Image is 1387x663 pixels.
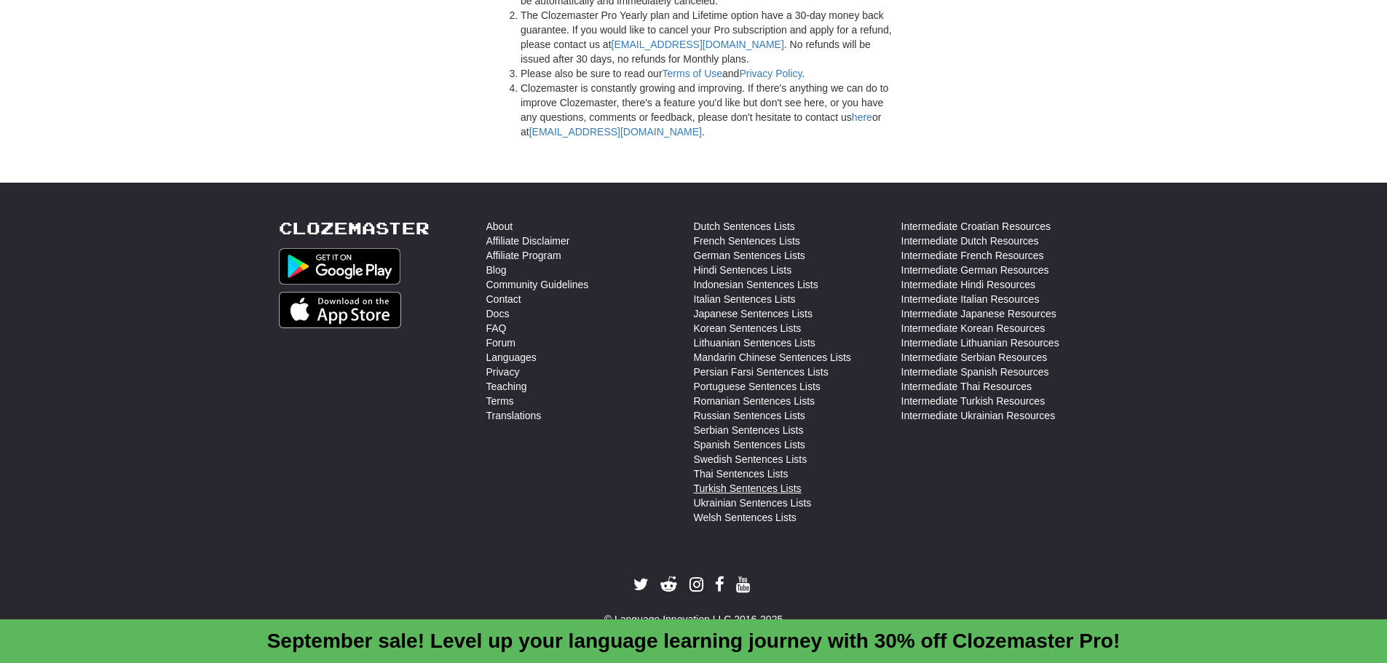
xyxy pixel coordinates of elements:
[694,219,795,234] a: Dutch Sentences Lists
[694,408,805,423] a: Russian Sentences Lists
[901,306,1056,321] a: Intermediate Japanese Resources
[486,306,510,321] a: Docs
[852,111,872,123] a: here
[694,234,800,248] a: French Sentences Lists
[694,394,815,408] a: Romanian Sentences Lists
[486,248,561,263] a: Affiliate Program
[694,379,821,394] a: Portuguese Sentences Lists
[486,292,521,306] a: Contact
[486,350,537,365] a: Languages
[486,394,514,408] a: Terms
[694,452,807,467] a: Swedish Sentences Lists
[694,423,804,437] a: Serbian Sentences Lists
[901,408,1056,423] a: Intermediate Ukrainian Resources
[486,408,542,423] a: Translations
[694,277,818,292] a: Indonesian Sentences Lists
[901,277,1035,292] a: Intermediate Hindi Resources
[279,612,1109,627] div: © Language Innovation LLC 2016-2025
[663,68,722,79] a: Terms of Use
[901,379,1032,394] a: Intermediate Thai Resources
[267,630,1121,652] a: September sale! Level up your language learning journey with 30% off Clozemaster Pro!
[694,248,805,263] a: German Sentences Lists
[486,263,507,277] a: Blog
[694,263,792,277] a: Hindi Sentences Lists
[279,292,402,328] img: Get it on App Store
[901,394,1046,408] a: Intermediate Turkish Resources
[486,336,515,350] a: Forum
[486,365,520,379] a: Privacy
[901,263,1049,277] a: Intermediate German Resources
[612,39,784,50] a: [EMAIL_ADDRESS][DOMAIN_NAME]
[279,219,430,237] a: Clozemaster
[694,510,797,525] a: Welsh Sentences Lists
[694,336,815,350] a: Lithuanian Sentences Lists
[901,321,1046,336] a: Intermediate Korean Resources
[521,8,896,66] li: The Clozemaster Pro Yearly plan and Lifetime option have a 30-day money back guarantee. If you wo...
[694,306,813,321] a: Japanese Sentences Lists
[901,292,1040,306] a: Intermediate Italian Resources
[486,379,527,394] a: Teaching
[901,350,1048,365] a: Intermediate Serbian Resources
[694,350,851,365] a: Mandarin Chinese Sentences Lists
[901,336,1059,350] a: Intermediate Lithuanian Resources
[521,81,896,139] li: Clozemaster is constantly growing and improving. If there's anything we can do to improve Clozema...
[694,437,805,452] a: Spanish Sentences Lists
[694,365,829,379] a: Persian Farsi Sentences Lists
[694,496,812,510] a: Ukrainian Sentences Lists
[486,277,589,292] a: Community Guidelines
[529,126,702,138] a: [EMAIL_ADDRESS][DOMAIN_NAME]
[486,321,507,336] a: FAQ
[521,66,896,81] li: Please also be sure to read our and .
[739,68,802,79] a: Privacy Policy
[279,248,401,285] img: Get it on Google Play
[486,234,570,248] a: Affiliate Disclaimer
[901,234,1039,248] a: Intermediate Dutch Resources
[901,219,1051,234] a: Intermediate Croatian Resources
[694,321,802,336] a: Korean Sentences Lists
[694,467,789,481] a: Thai Sentences Lists
[901,365,1049,379] a: Intermediate Spanish Resources
[694,481,802,496] a: Turkish Sentences Lists
[901,248,1044,263] a: Intermediate French Resources
[486,219,513,234] a: About
[694,292,796,306] a: Italian Sentences Lists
